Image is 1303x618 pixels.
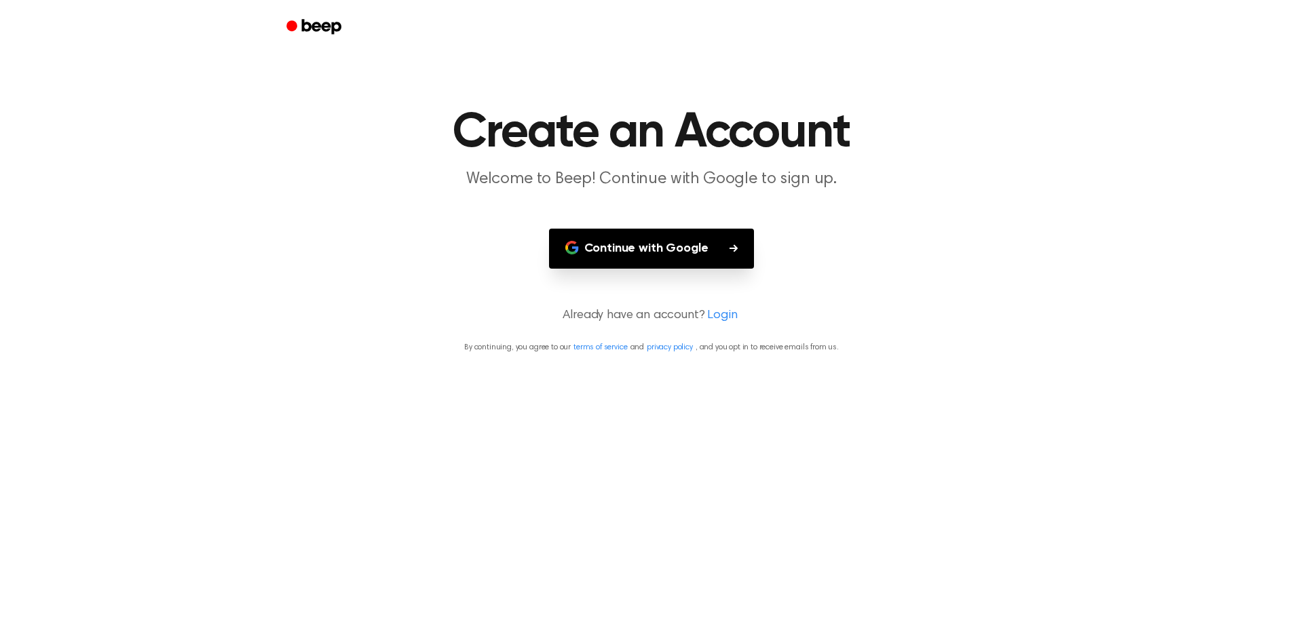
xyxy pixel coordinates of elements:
[16,307,1287,325] p: Already have an account?
[16,341,1287,353] p: By continuing, you agree to our and , and you opt in to receive emails from us.
[549,229,755,269] button: Continue with Google
[277,14,354,41] a: Beep
[707,307,737,325] a: Login
[391,168,912,191] p: Welcome to Beep! Continue with Google to sign up.
[304,109,999,157] h1: Create an Account
[573,343,627,351] a: terms of service
[647,343,693,351] a: privacy policy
